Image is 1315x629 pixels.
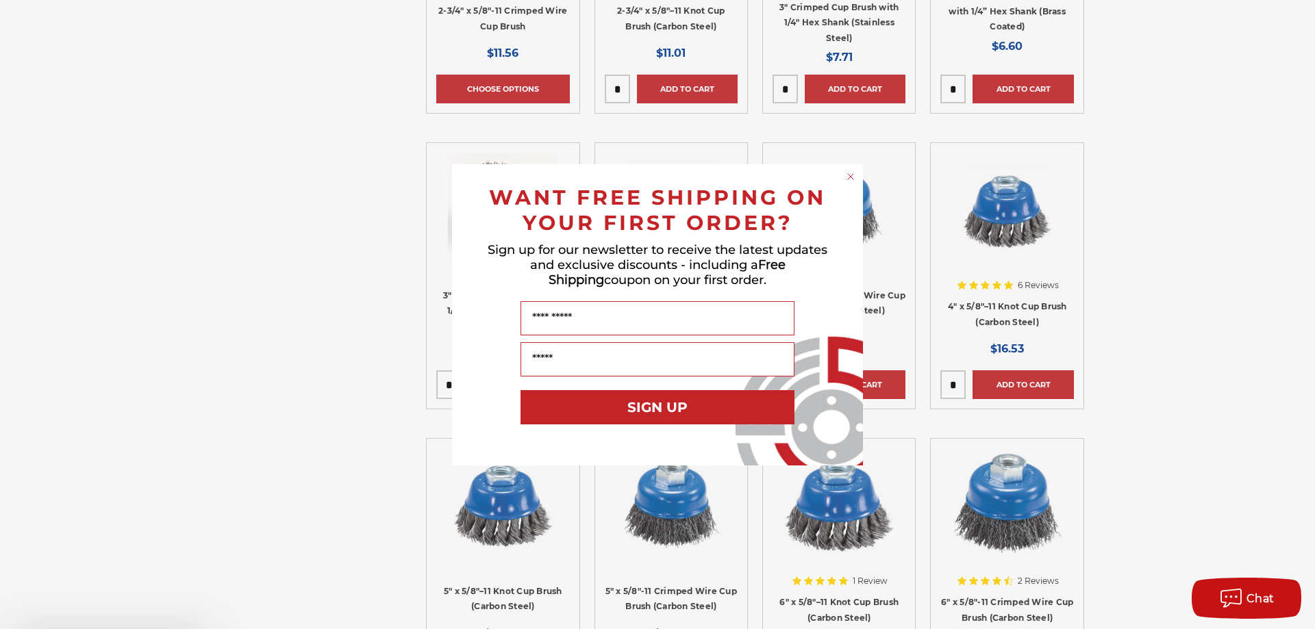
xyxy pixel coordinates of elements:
[844,170,857,183] button: Close dialog
[1192,578,1301,619] button: Chat
[489,185,826,235] span: WANT FREE SHIPPING ON YOUR FIRST ORDER?
[1247,592,1275,605] span: Chat
[549,257,786,287] span: Free Shipping
[521,390,794,424] button: SIGN UP
[488,242,827,287] span: Sign up for our newsletter to receive the latest updates and exclusive discounts - including a co...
